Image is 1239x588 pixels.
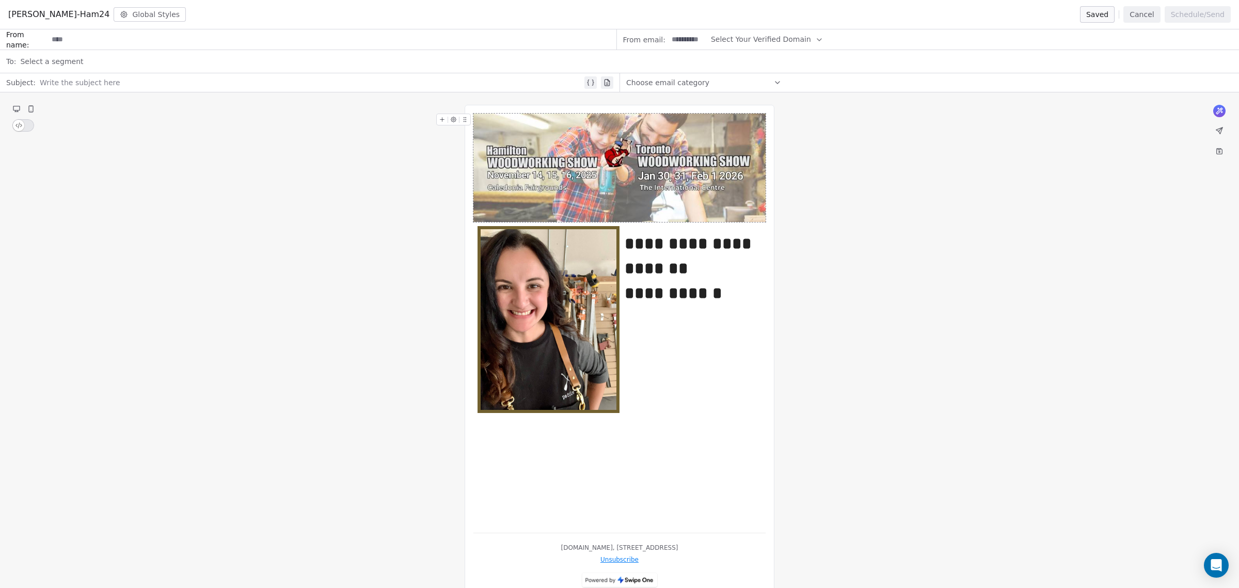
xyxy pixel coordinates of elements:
[20,56,83,67] span: Select a segment
[711,34,811,45] span: Select Your Verified Domain
[6,56,16,67] span: To:
[1080,6,1115,23] button: Saved
[626,77,709,88] span: Choose email category
[623,35,665,45] span: From email:
[1165,6,1231,23] button: Schedule/Send
[1204,553,1229,578] div: Open Intercom Messenger
[1123,6,1160,23] button: Cancel
[8,8,109,21] span: [PERSON_NAME]-Ham24
[6,29,47,50] span: From name:
[6,77,36,91] span: Subject:
[114,7,186,22] button: Global Styles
